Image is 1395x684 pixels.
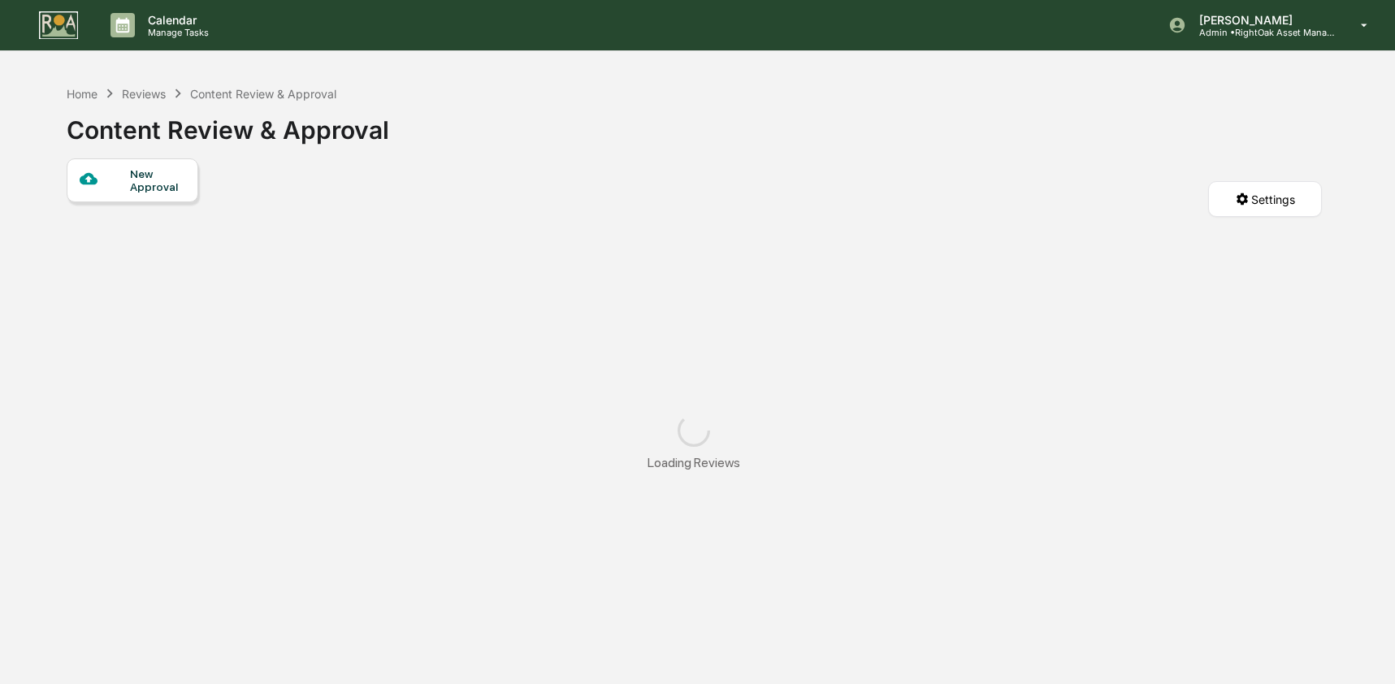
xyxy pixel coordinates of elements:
[135,27,217,38] p: Manage Tasks
[1208,181,1322,217] button: Settings
[190,87,336,101] div: Content Review & Approval
[135,13,217,27] p: Calendar
[1186,13,1337,27] p: [PERSON_NAME]
[648,455,740,470] div: Loading Reviews
[122,87,166,101] div: Reviews
[67,102,389,145] div: Content Review & Approval
[1186,27,1337,38] p: Admin • RightOak Asset Management, LLC
[130,167,184,193] div: New Approval
[39,11,78,40] img: logo
[67,87,97,101] div: Home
